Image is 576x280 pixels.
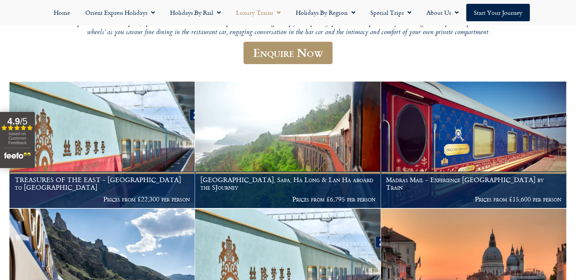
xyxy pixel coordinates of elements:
a: [GEOGRAPHIC_DATA], Sapa, Ha Long & Lan Ha aboard the SJourney Prices from £6,795 per person [195,82,381,208]
h1: Madras Mail - Experience [GEOGRAPHIC_DATA] by Train [386,176,561,191]
a: Enquire Now [244,42,332,64]
p: Experience the most stylish, opulent and luxurious trains as you embark on legendary journeys. En... [61,19,515,37]
a: Home [46,4,78,21]
a: Start your Journey [466,4,530,21]
a: About Us [419,4,466,21]
a: Orient Express Holidays [78,4,162,21]
p: Prices from £22,300 per person [15,195,190,203]
h1: [GEOGRAPHIC_DATA], Sapa, Ha Long & Lan Ha aboard the SJourney [200,176,375,191]
p: Prices from £6,795 per person [200,195,375,203]
a: Luxury Trains [228,4,288,21]
a: Special Trips [363,4,419,21]
a: Holidays by Region [288,4,363,21]
a: TREASURES OF THE EAST - [GEOGRAPHIC_DATA] to [GEOGRAPHIC_DATA] Prices from £22,300 per person [9,82,195,208]
a: Holidays by Rail [162,4,228,21]
a: Madras Mail - Experience [GEOGRAPHIC_DATA] by Train Prices from £15,600 per person [381,82,567,208]
h1: TREASURES OF THE EAST - [GEOGRAPHIC_DATA] to [GEOGRAPHIC_DATA] [15,176,190,191]
nav: Menu [4,4,572,21]
p: Prices from £15,600 per person [386,195,561,203]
